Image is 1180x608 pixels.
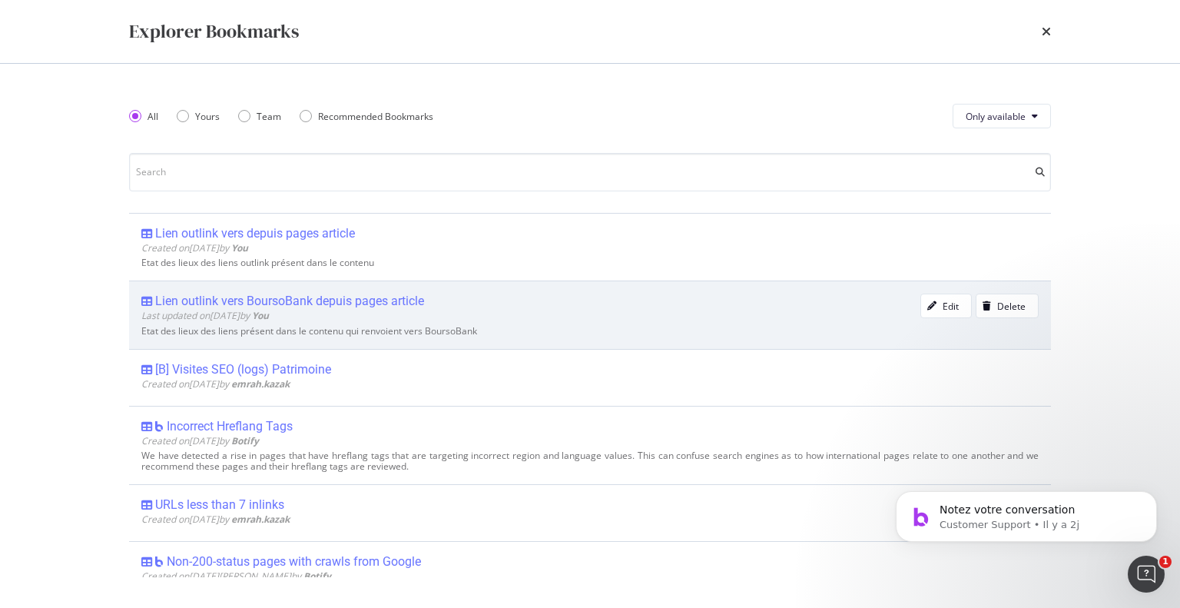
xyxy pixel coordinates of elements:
[318,110,433,123] div: Recommended Bookmarks
[997,300,1026,313] div: Delete
[147,110,158,123] div: All
[141,513,290,526] span: Created on [DATE] by
[141,309,269,322] span: Last updated on [DATE] by
[976,294,1039,318] button: Delete
[231,434,259,447] b: Botify
[303,570,331,583] b: Botify
[155,362,331,377] div: [B] Visites SEO (logs) Patrimoine
[141,326,1039,337] div: Etat des lieux des liens présent dans le contenu qui renvoient vers BoursoBank
[167,554,421,570] div: Non-200-status pages with crawls from Google
[300,110,433,123] div: Recommended Bookmarks
[141,570,331,583] span: Created on [DATE][PERSON_NAME] by
[141,434,259,447] span: Created on [DATE] by
[129,18,299,45] div: Explorer Bookmarks
[155,226,355,241] div: Lien outlink vers depuis pages article
[873,459,1180,566] iframe: Intercom notifications message
[141,450,1039,472] div: We have detected a rise in pages that have hreflang tags that are targeting incorrect region and ...
[953,104,1051,128] button: Only available
[1159,556,1172,568] span: 1
[238,110,281,123] div: Team
[1128,556,1165,593] iframe: Intercom live chat
[129,153,1051,191] input: Search
[231,377,290,390] b: emrah.kazak
[177,110,220,123] div: Yours
[257,110,281,123] div: Team
[231,513,290,526] b: emrah.kazak
[252,309,269,322] b: You
[141,257,1039,268] div: Etat des lieux des liens outlink présent dans le contenu
[141,377,290,390] span: Created on [DATE] by
[231,241,248,254] b: You
[141,241,248,254] span: Created on [DATE] by
[155,294,424,309] div: Lien outlink vers BoursoBank depuis pages article
[920,294,972,318] button: Edit
[195,110,220,123] div: Yours
[1042,18,1051,45] div: times
[167,419,293,434] div: Incorrect Hreflang Tags
[155,497,284,513] div: URLs less than 7 inlinks
[129,110,158,123] div: All
[966,110,1026,123] span: Only available
[943,300,959,313] div: Edit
